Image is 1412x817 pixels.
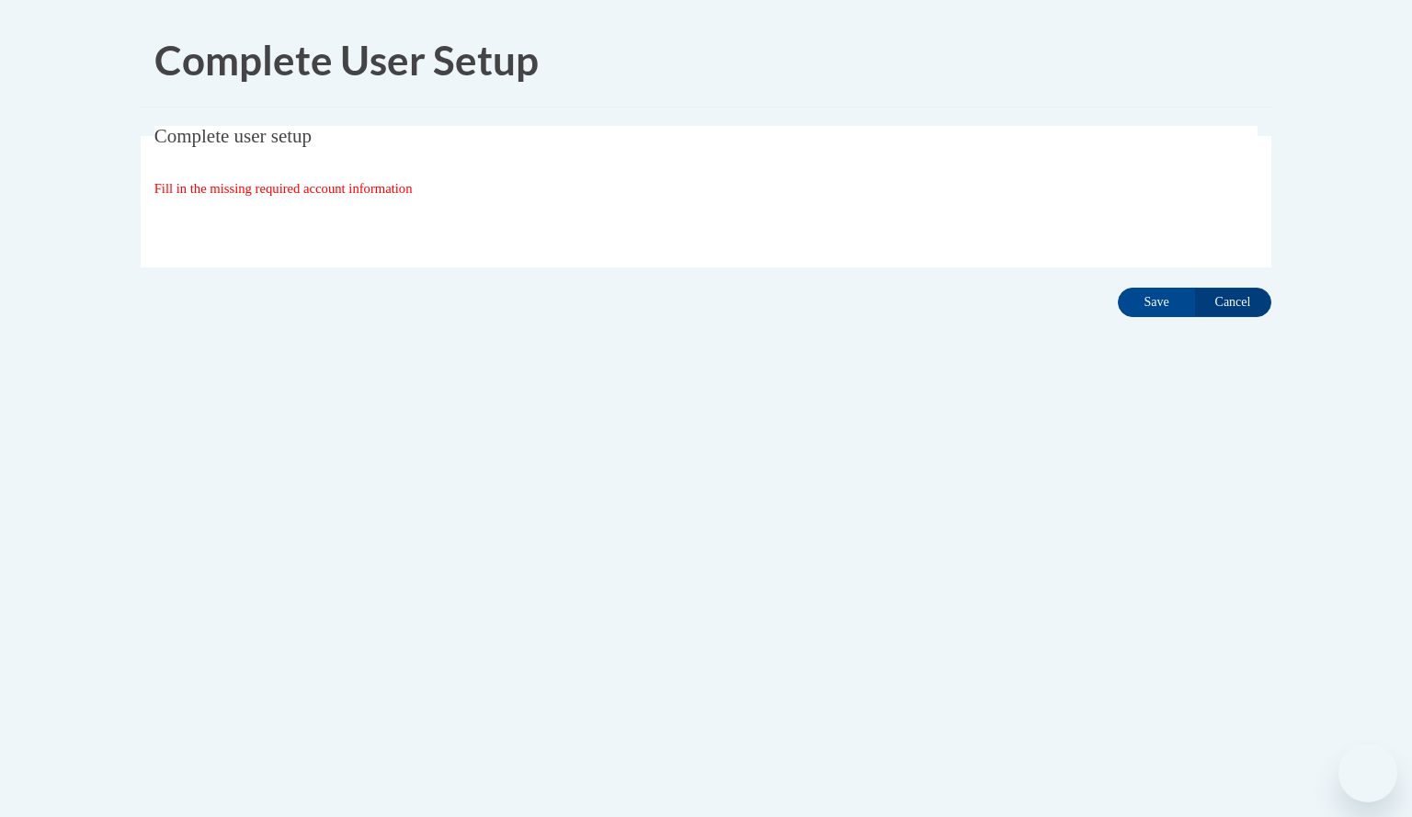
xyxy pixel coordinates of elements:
input: Cancel [1194,288,1271,317]
span: Complete user setup [154,125,312,147]
input: Save [1118,288,1195,317]
iframe: Button to launch messaging window [1338,743,1397,802]
span: Fill in the missing required account information [154,181,413,196]
span: Complete User Setup [154,36,539,84]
